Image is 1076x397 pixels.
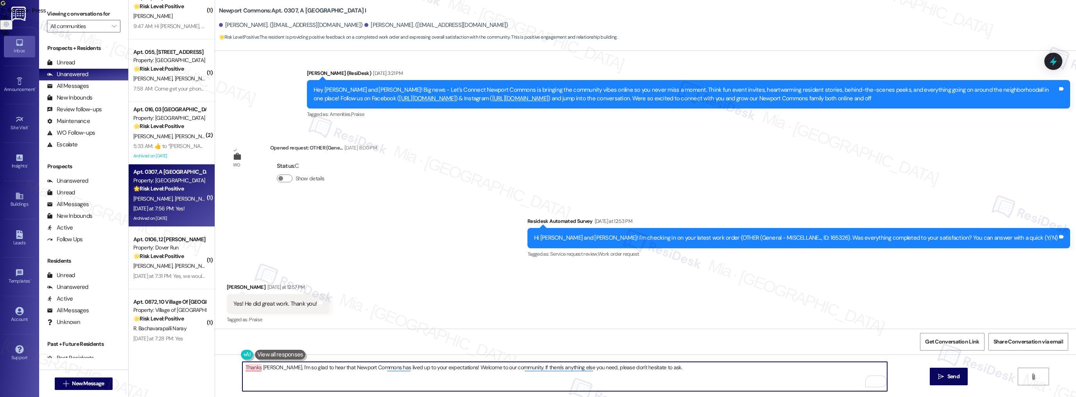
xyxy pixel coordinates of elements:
div: Unread [47,189,75,197]
i:  [938,374,944,380]
span: [PERSON_NAME] [174,75,213,82]
strong: 🌟 Risk Level: Positive [133,315,184,322]
div: [DATE] at 7:31 PM: Yes, we would recommend Dover run to anyone looking for an apartment. [133,272,339,280]
div: Past + Future Residents [39,340,128,348]
span: • [30,277,31,283]
a: Templates • [4,266,35,287]
div: Active [47,295,73,303]
div: Tagged as: [527,248,1070,260]
textarea: To enrich screen reader interactions, please activate Accessibility in Grammarly extension settings [242,362,888,391]
span: New Message [72,379,104,388]
i:  [1030,374,1036,380]
i:  [63,381,69,387]
span: [PERSON_NAME] [174,262,213,269]
button: New Message [55,377,113,390]
span: [PERSON_NAME] [133,262,175,269]
span: • [28,124,29,129]
div: Prospects + Residents [39,44,128,52]
div: Apt. 055, [STREET_ADDRESS] [133,48,206,56]
div: All Messages [47,200,89,208]
div: Hey [PERSON_NAME] and [PERSON_NAME]! Big news - Let's Connect Newport Commons is bringing the com... [314,86,1058,103]
div: Residesk Automated Survey [527,217,1070,228]
div: Archived on [DATE] [133,214,206,223]
strong: 🌟 Risk Level: Positive [133,65,184,72]
span: Praise [351,111,364,117]
div: New Inbounds [47,212,92,220]
a: Inbox [4,36,35,57]
div: WO [233,161,240,169]
div: Unanswered [47,70,88,78]
div: Property: Dover Run [133,244,206,252]
div: [DATE] 8:00 PM [343,144,377,152]
div: Review follow-ups [47,105,102,114]
div: Property: [GEOGRAPHIC_DATA] [133,56,206,64]
div: Archived on [DATE] [133,151,206,161]
span: Get Conversation Link [925,338,979,346]
div: Yes! He did great work. Thank you! [233,300,317,308]
b: Status [277,162,294,170]
div: Unread [47,59,75,67]
div: Escalate [47,141,77,149]
span: Service request review , [550,251,598,257]
strong: 🌟 Risk Level: Positive [133,123,184,130]
span: [PERSON_NAME] [133,133,175,140]
div: [DATE] at 7:56 PM: Yes! [133,205,185,212]
div: Apt. 0872, 10 Village Of [GEOGRAPHIC_DATA] [133,298,206,306]
div: Maintenance [47,117,90,125]
span: Share Conversation via email [994,338,1063,346]
div: Unanswered [47,283,88,291]
a: Support [4,343,35,364]
div: Property: [GEOGRAPHIC_DATA] [133,114,206,122]
div: [PERSON_NAME] [227,283,330,294]
div: Unread [47,271,75,280]
div: Tagged as: [227,314,330,325]
span: R. Bachavarapalli Naray [133,325,187,332]
div: : C [277,160,328,172]
span: Send [947,372,959,381]
strong: 🌟 Risk Level: Positive [133,185,184,192]
div: Past Residents [47,354,94,362]
div: Property: Village of [GEOGRAPHIC_DATA] [133,306,206,314]
a: [URL][DOMAIN_NAME] [492,94,549,102]
div: All Messages [47,306,89,315]
div: Unanswered [47,177,88,185]
div: [DATE] at 7:28 PM: Yes [133,335,183,342]
div: [DATE] 3:21 PM [371,69,403,77]
button: Send [930,368,968,385]
div: Residents [39,257,128,265]
span: [PERSON_NAME] [174,195,213,202]
div: WO Follow-ups [47,129,95,137]
span: Work order request [598,251,639,257]
div: All Messages [47,82,89,90]
button: Get Conversation Link [920,333,984,351]
div: Follow Ups [47,235,83,244]
div: Active [47,224,73,232]
div: Hi [PERSON_NAME] and [PERSON_NAME]! I'm checking in on your latest work order (OTHER (General - M... [534,234,1058,242]
span: [PERSON_NAME] [174,133,213,140]
span: : The resident is providing positive feedback on a completed work order and expressing overall sa... [219,33,617,41]
div: Apt. 0106, 12 [PERSON_NAME] Dover LLC [133,235,206,244]
span: Praise [249,316,262,323]
div: Apt. 016, 03 [GEOGRAPHIC_DATA] [133,105,206,114]
a: Account [4,304,35,326]
button: Share Conversation via email [988,333,1068,351]
div: 5:33 AM: ​👍​ to “ [PERSON_NAME] ([GEOGRAPHIC_DATA]): Hi [PERSON_NAME] and [PERSON_NAME]! Don't fo... [133,142,756,150]
span: • [27,162,28,167]
div: [PERSON_NAME] (ResiDesk) [307,69,1070,80]
div: Property: [GEOGRAPHIC_DATA] [133,176,206,185]
a: Site Visit • [4,113,35,134]
div: Unknown [47,318,80,326]
div: Tagged as: [307,109,1070,120]
a: Insights • [4,151,35,172]
span: [PERSON_NAME] [133,195,175,202]
div: 7:58 AM: Come get your phone :) [133,85,208,92]
span: [PERSON_NAME] [133,75,175,82]
strong: 🌟 Risk Level: Positive [219,34,259,40]
div: Apt. 0307, A [GEOGRAPHIC_DATA] I [133,168,206,176]
div: Prospects [39,162,128,171]
strong: 🌟 Risk Level: Positive [133,253,184,260]
div: [DATE] at 12:57 PM [265,283,305,291]
div: [DATE] at 12:53 PM [593,217,632,225]
div: Opened request: OTHER (Gene... [270,144,377,155]
div: New Inbounds [47,94,92,102]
